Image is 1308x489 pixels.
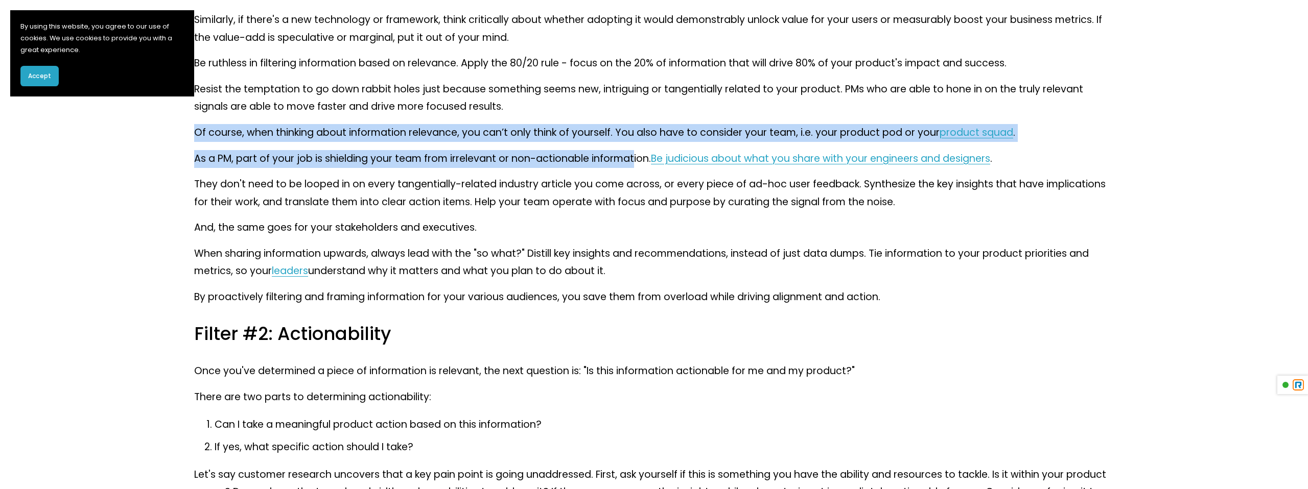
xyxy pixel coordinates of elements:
p: And, the same goes for your stakeholders and executives. [194,219,1114,237]
p: When sharing information upwards, always lead with the "so what?" Distill key insights and recomm... [194,245,1114,280]
span: Accept [28,71,51,81]
a: leaders [272,264,308,278]
a: Be judicious about what you share with your engineers and designers [651,152,990,165]
button: Accept [20,66,59,86]
p: Similarly, if there's a new technology or framework, think critically about whether adopting it w... [194,11,1114,46]
p: As a PM, part of your job is shielding your team from irrelevant or non-actionable information. . [194,150,1114,168]
section: Cookie banner [10,10,194,96]
p: If yes, what specific action should I take? [215,438,1114,456]
p: Can I take a meaningful product action based on this information? [215,416,1114,434]
p: They don't need to be looped in on every tangentially-related industry article you come across, o... [194,176,1114,211]
h3: Filter #2: Actionability [194,322,1114,346]
p: By using this website, you agree to our use of cookies. We use cookies to provide you with a grea... [20,20,184,56]
p: Once you've determined a piece of information is relevant, the next question is: "Is this informa... [194,362,1114,380]
p: There are two parts to determining actionability: [194,388,1114,406]
p: Resist the temptation to go down rabbit holes just because something seems new, intriguing or tan... [194,81,1114,116]
p: By proactively filtering and framing information for your various audiences, you save them from o... [194,288,1114,306]
p: Be ruthless in filtering information based on relevance. Apply the 80/20 rule - focus on the 20% ... [194,55,1114,72]
p: Of course, when thinking about information relevance, you can’t only think of yourself. You also ... [194,124,1114,142]
a: product squad [940,126,1013,139]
